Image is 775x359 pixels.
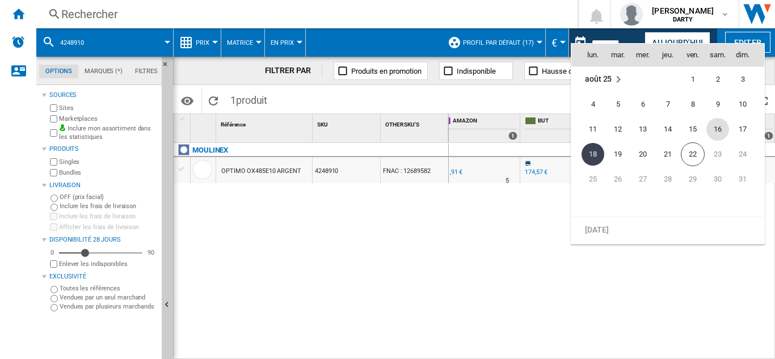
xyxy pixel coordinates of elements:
td: Monday August 18 2025 [571,142,605,167]
td: Friday August 29 2025 [680,167,705,192]
td: Friday August 15 2025 [680,117,705,142]
td: Saturday August 16 2025 [705,117,730,142]
td: Tuesday August 26 2025 [605,167,630,192]
th: sam. [705,44,730,66]
td: Wednesday August 6 2025 [630,92,655,117]
span: 7 [656,93,679,116]
th: dim. [730,44,764,66]
th: jeu. [655,44,680,66]
span: 18 [582,143,604,166]
td: Friday August 8 2025 [680,92,705,117]
td: Friday August 1 2025 [680,66,705,92]
span: 12 [606,118,629,141]
td: Thursday August 21 2025 [655,142,680,167]
td: Saturday August 9 2025 [705,92,730,117]
td: August 2025 [571,66,655,92]
span: 3 [731,68,754,91]
span: 11 [582,118,604,141]
td: Friday August 22 2025 [680,142,705,167]
span: 13 [631,118,654,141]
span: 16 [706,118,729,141]
td: Saturday August 2 2025 [705,66,730,92]
th: mar. [605,44,630,66]
span: 10 [731,93,754,116]
tr: Week 5 [571,167,764,192]
span: 15 [681,118,704,141]
tr: Week 3 [571,117,764,142]
span: 17 [731,118,754,141]
md-calendar: Calendar [571,44,764,244]
td: Wednesday August 20 2025 [630,142,655,167]
span: 5 [606,93,629,116]
span: 1 [681,68,704,91]
td: Monday August 11 2025 [571,117,605,142]
span: 19 [606,143,629,166]
td: Wednesday August 27 2025 [630,167,655,192]
tr: Week 4 [571,142,764,167]
span: 6 [631,93,654,116]
td: Thursday August 7 2025 [655,92,680,117]
td: Saturday August 23 2025 [705,142,730,167]
tr: Week 2 [571,92,764,117]
td: Tuesday August 12 2025 [605,117,630,142]
th: lun. [571,44,605,66]
tr: Week undefined [571,192,764,217]
span: 8 [681,93,704,116]
span: 22 [681,142,705,166]
td: Sunday August 10 2025 [730,92,764,117]
span: 2 [706,68,729,91]
span: 4 [582,93,604,116]
td: Sunday August 17 2025 [730,117,764,142]
th: mer. [630,44,655,66]
td: Tuesday August 5 2025 [605,92,630,117]
tr: Week undefined [571,217,764,242]
th: ven. [680,44,705,66]
span: août 25 [585,74,612,83]
td: Monday August 4 2025 [571,92,605,117]
td: Sunday August 24 2025 [730,142,764,167]
td: Thursday August 28 2025 [655,167,680,192]
td: Thursday August 14 2025 [655,117,680,142]
td: Monday August 25 2025 [571,167,605,192]
span: 14 [656,118,679,141]
td: Wednesday August 13 2025 [630,117,655,142]
tr: Week 1 [571,66,764,92]
span: 20 [631,143,654,166]
td: Sunday August 3 2025 [730,66,764,92]
td: Saturday August 30 2025 [705,167,730,192]
span: 21 [656,143,679,166]
td: Tuesday August 19 2025 [605,142,630,167]
span: 9 [706,93,729,116]
span: [DATE] [585,225,608,234]
td: Sunday August 31 2025 [730,167,764,192]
